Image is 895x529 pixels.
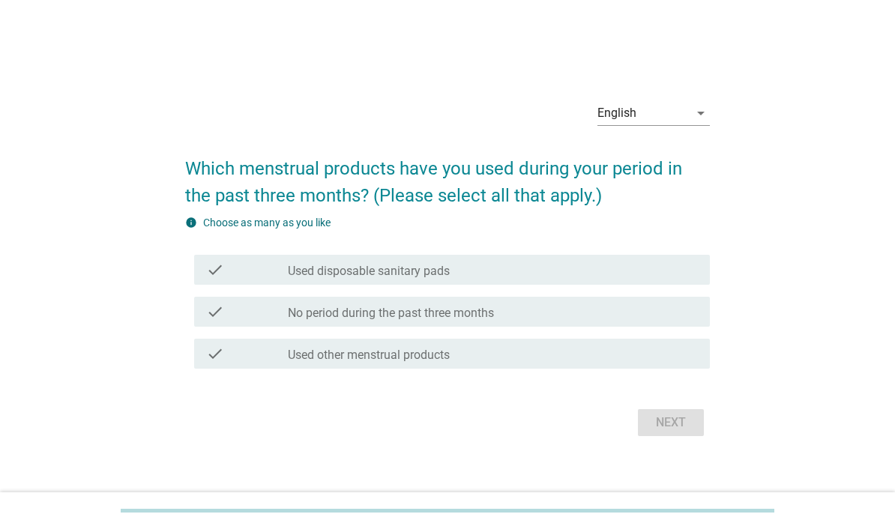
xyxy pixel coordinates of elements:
label: Used disposable sanitary pads [288,264,450,279]
i: info [185,217,197,229]
i: check [206,345,224,363]
h2: Which menstrual products have you used during your period in the past three months? (Please selec... [185,140,710,209]
i: check [206,261,224,279]
i: arrow_drop_down [692,104,710,122]
i: check [206,303,224,321]
label: No period during the past three months [288,306,494,321]
div: English [597,106,636,120]
label: Used other menstrual products [288,348,450,363]
label: Choose as many as you like [203,217,331,229]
